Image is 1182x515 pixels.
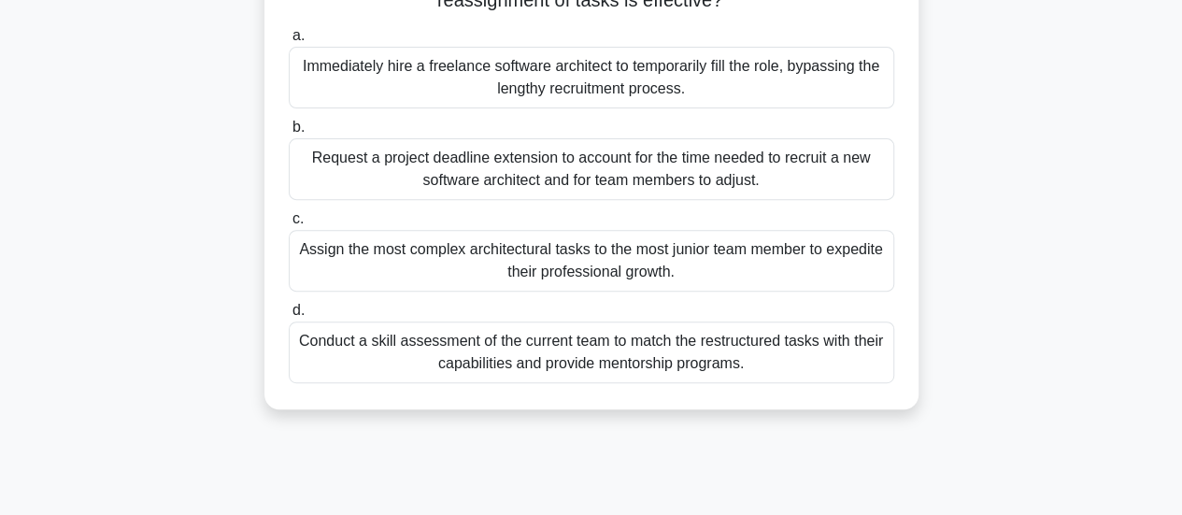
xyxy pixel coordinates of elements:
[292,302,305,318] span: d.
[289,138,894,200] div: Request a project deadline extension to account for the time needed to recruit a new software arc...
[292,119,305,135] span: b.
[292,210,304,226] span: c.
[292,27,305,43] span: a.
[289,322,894,383] div: Conduct a skill assessment of the current team to match the restructured tasks with their capabil...
[289,230,894,292] div: Assign the most complex architectural tasks to the most junior team member to expedite their prof...
[289,47,894,108] div: Immediately hire a freelance software architect to temporarily fill the role, bypassing the lengt...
